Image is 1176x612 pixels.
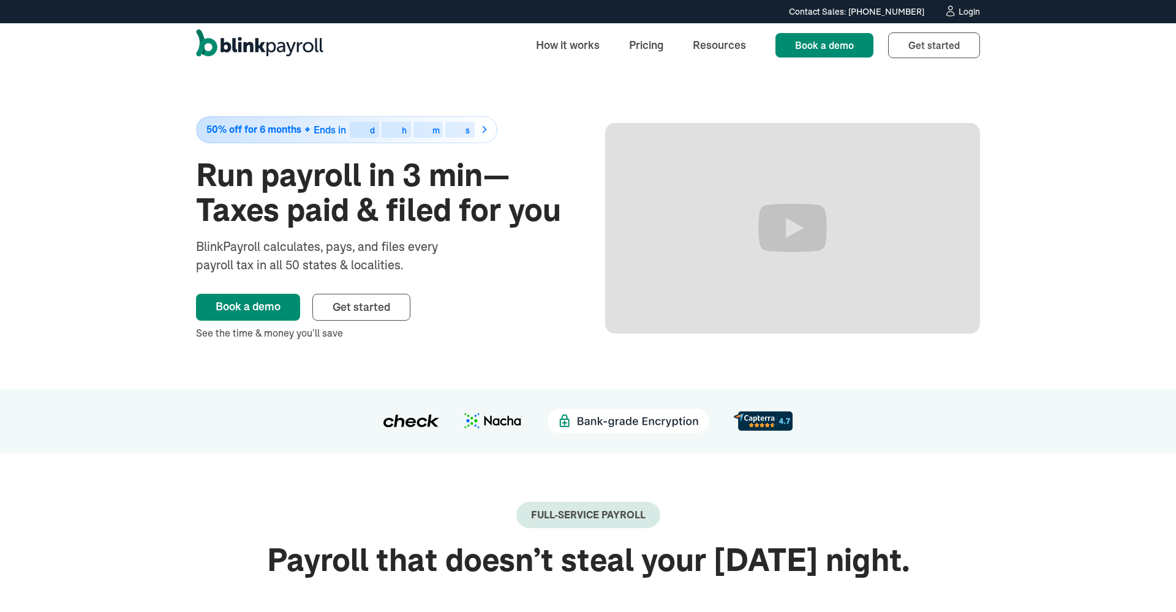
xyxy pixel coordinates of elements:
[466,126,470,135] div: s
[619,32,673,58] a: Pricing
[795,39,854,51] span: Book a demo
[944,5,980,18] a: Login
[789,6,924,18] div: Contact Sales: [PHONE_NUMBER]
[196,116,571,143] a: 50% off for 6 monthsEnds indhms
[526,32,609,58] a: How it works
[370,126,375,135] div: d
[206,124,301,135] span: 50% off for 6 months
[605,123,980,334] iframe: Run Payroll in 3 min with BlinkPayroll
[734,411,793,430] img: d56c0860-961d-46a8-819e-eda1494028f8.svg
[402,126,407,135] div: h
[196,237,470,274] div: BlinkPayroll calculates, pays, and files every payroll tax in all 50 states & localities.
[196,326,571,340] div: See the time & money you’ll save
[908,39,960,51] span: Get started
[312,294,410,321] a: Get started
[683,32,756,58] a: Resources
[196,158,571,228] h1: Run payroll in 3 min—Taxes paid & filed for you
[333,300,390,314] span: Get started
[432,126,440,135] div: m
[888,32,980,58] a: Get started
[531,509,646,521] div: Full-Service payroll
[314,124,346,136] span: Ends in
[196,294,300,321] a: Book a demo
[196,543,980,578] h2: Payroll that doesn’t steal your [DATE] night.
[775,33,873,58] a: Book a demo
[196,29,323,61] a: home
[959,7,980,16] div: Login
